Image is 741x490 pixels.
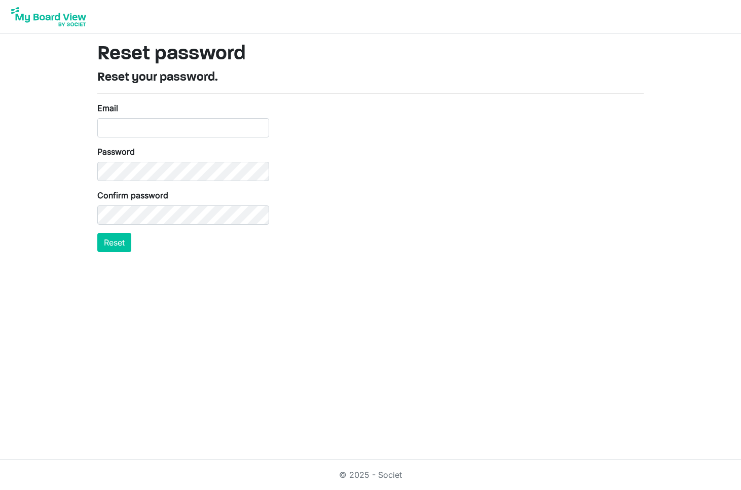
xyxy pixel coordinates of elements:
h1: Reset password [97,42,644,66]
a: © 2025 - Societ [339,470,402,480]
label: Confirm password [97,189,168,201]
label: Password [97,146,135,158]
button: Reset [97,233,131,252]
label: Email [97,102,118,114]
h4: Reset your password. [97,71,644,85]
img: My Board View Logo [8,4,89,29]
